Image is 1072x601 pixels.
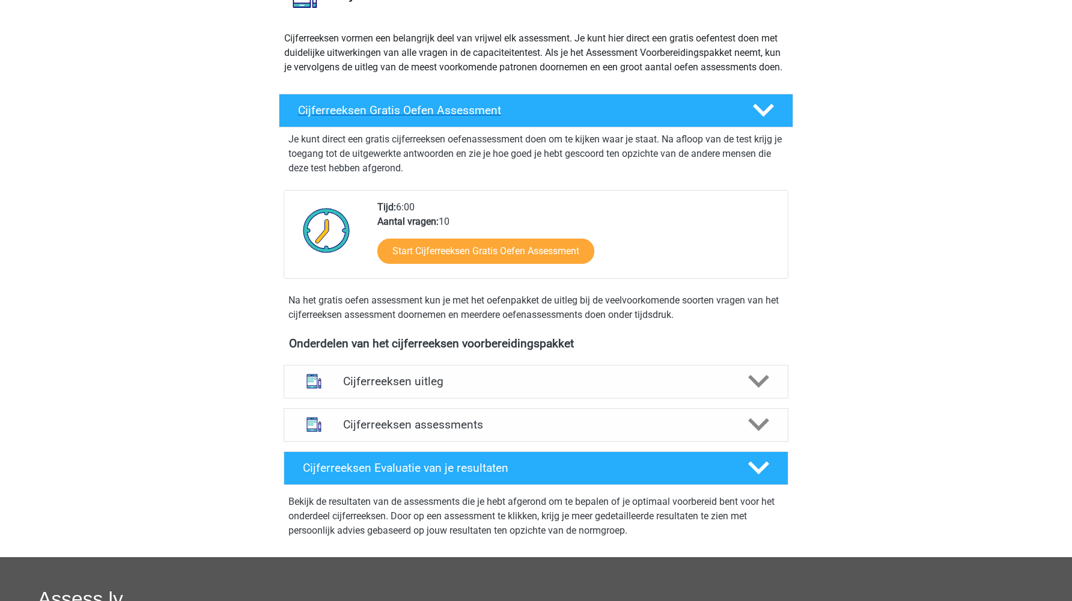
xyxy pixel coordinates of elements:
h4: Cijferreeksen uitleg [343,374,729,388]
h4: Cijferreeksen Evaluatie van je resultaten [303,461,729,475]
h4: Cijferreeksen Gratis Oefen Assessment [298,103,733,117]
b: Tijd: [377,201,396,213]
p: Je kunt direct een gratis cijferreeksen oefenassessment doen om te kijken waar je staat. Na afloo... [288,132,784,175]
a: uitleg Cijferreeksen uitleg [279,365,793,398]
img: Klok [296,200,357,260]
b: Aantal vragen: [377,216,439,227]
a: assessments Cijferreeksen assessments [279,408,793,442]
img: cijferreeksen uitleg [299,366,329,397]
h4: Cijferreeksen assessments [343,418,729,432]
img: cijferreeksen assessments [299,409,329,440]
div: 6:00 10 [368,200,787,278]
h4: Onderdelen van het cijferreeksen voorbereidingspakket [289,337,783,350]
p: Cijferreeksen vormen een belangrijk deel van vrijwel elk assessment. Je kunt hier direct een grat... [284,31,788,75]
a: Cijferreeksen Gratis Oefen Assessment [274,94,798,127]
a: Cijferreeksen Evaluatie van je resultaten [279,451,793,485]
p: Bekijk de resultaten van de assessments die je hebt afgerond om te bepalen of je optimaal voorber... [288,495,784,538]
div: Na het gratis oefen assessment kun je met het oefenpakket de uitleg bij de veelvoorkomende soorte... [284,293,788,322]
a: Start Cijferreeksen Gratis Oefen Assessment [377,239,594,264]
